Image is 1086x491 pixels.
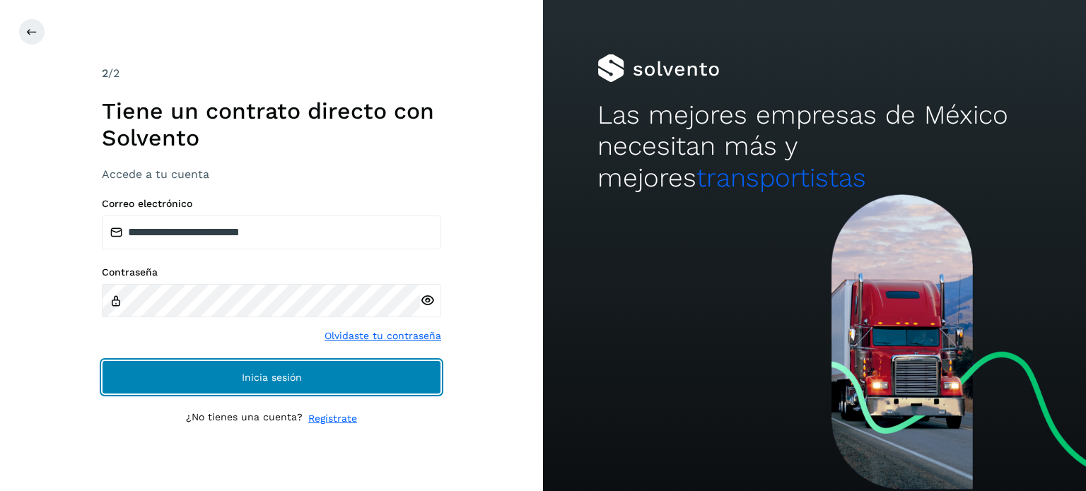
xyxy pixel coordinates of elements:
h2: Las mejores empresas de México necesitan más y mejores [597,100,1032,194]
p: ¿No tienes una cuenta? [186,411,303,426]
label: Contraseña [102,266,441,278]
span: 2 [102,66,108,80]
span: Inicia sesión [242,372,302,382]
a: Regístrate [308,411,357,426]
h1: Tiene un contrato directo con Solvento [102,97,441,152]
div: /2 [102,65,441,82]
h3: Accede a tu cuenta [102,167,441,181]
span: transportistas [696,162,866,193]
label: Correo electrónico [102,198,441,210]
a: Olvidaste tu contraseña [325,329,441,343]
button: Inicia sesión [102,360,441,394]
